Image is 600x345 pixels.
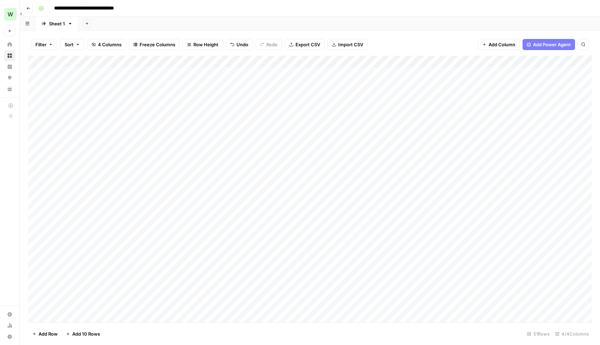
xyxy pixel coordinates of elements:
[4,50,15,61] a: Browse
[236,41,248,48] span: Undo
[4,39,15,50] a: Home
[129,39,180,50] button: Freeze Columns
[226,39,253,50] button: Undo
[4,331,15,342] button: Help + Support
[183,39,223,50] button: Row Height
[65,41,74,48] span: Sort
[4,61,15,72] a: Insights
[98,41,122,48] span: 4 Columns
[523,39,575,50] button: Add Power Agent
[266,41,277,48] span: Redo
[478,39,520,50] button: Add Column
[4,83,15,95] a: Your Data
[295,41,320,48] span: Export CSV
[256,39,282,50] button: Redo
[49,20,65,27] div: Sheet 1
[193,41,218,48] span: Row Height
[60,39,84,50] button: Sort
[39,330,58,337] span: Add Row
[4,6,15,23] button: Workspace: Workspace1
[524,328,552,339] div: 51 Rows
[285,39,325,50] button: Export CSV
[72,330,100,337] span: Add 10 Rows
[327,39,368,50] button: Import CSV
[140,41,175,48] span: Freeze Columns
[87,39,126,50] button: 4 Columns
[338,41,363,48] span: Import CSV
[4,72,15,83] a: Opportunities
[8,10,13,18] span: W
[35,17,78,31] a: Sheet 1
[35,41,47,48] span: Filter
[552,328,592,339] div: 4/4 Columns
[4,309,15,320] a: Settings
[533,41,571,48] span: Add Power Agent
[28,328,62,339] button: Add Row
[4,320,15,331] a: Usage
[489,41,515,48] span: Add Column
[62,328,104,339] button: Add 10 Rows
[31,39,57,50] button: Filter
